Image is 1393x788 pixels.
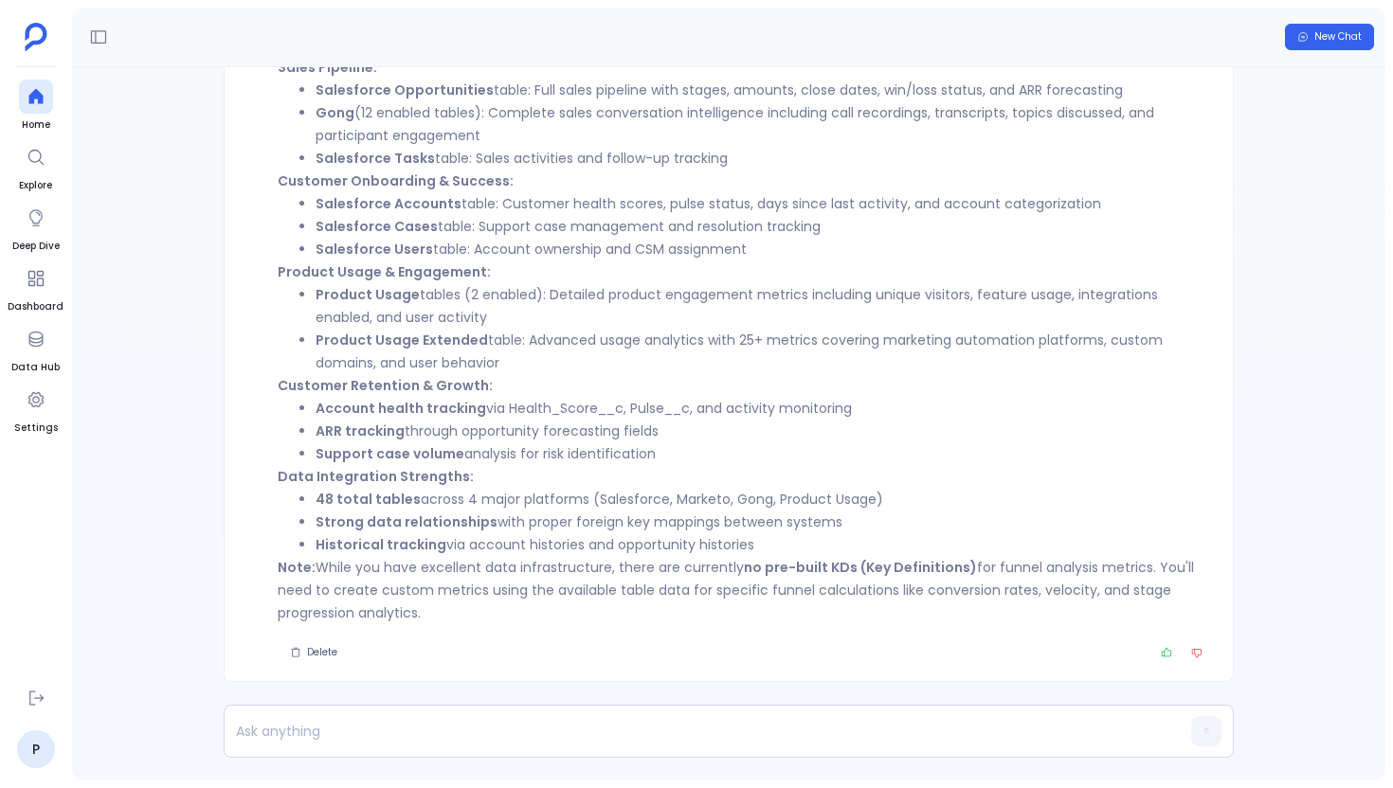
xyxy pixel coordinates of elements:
strong: Customer Onboarding & Success: [278,171,514,190]
li: through opportunity forecasting fields [316,420,1210,442]
a: Dashboard [8,261,63,314]
strong: Salesforce Accounts [316,194,461,213]
a: P [17,730,55,768]
strong: no pre-built KDs (Key Definitions) [744,558,977,577]
li: with proper foreign key mappings between systems [316,510,1210,533]
li: table: Customer health scores, pulse status, days since last activity, and account categorization [316,192,1210,215]
p: While you have excellent data infrastructure, there are currently for funnel analysis metrics. Yo... [278,556,1210,624]
span: Deep Dive [12,239,60,254]
img: petavue logo [25,23,47,51]
a: Deep Dive [12,201,60,254]
span: Settings [14,421,58,436]
li: via Health_Score__c, Pulse__c, and activity monitoring [316,397,1210,420]
li: table: Full sales pipeline with stages, amounts, close dates, win/loss status, and ARR forecasting [316,79,1210,101]
a: Data Hub [11,322,60,375]
li: table: Support case management and resolution tracking [316,215,1210,238]
strong: Salesforce Tasks [316,149,435,168]
span: New Chat [1314,30,1362,44]
button: New Chat [1285,24,1374,50]
li: table: Account ownership and CSM assignment [316,238,1210,260]
strong: Salesforce Opportunities [316,81,494,99]
li: table: Advanced usage analytics with 25+ metrics covering marketing automation platforms, custom ... [316,329,1210,374]
span: Explore [19,178,53,193]
strong: Data Integration Strengths: [278,467,474,486]
span: Home [19,117,53,133]
li: table: Sales activities and follow-up tracking [316,147,1210,170]
strong: Account health tracking [316,399,486,418]
strong: Product Usage & Engagement: [278,262,491,281]
strong: Sales Pipeline: [278,58,377,77]
li: tables (2 enabled): Detailed product engagement metrics including unique visitors, feature usage,... [316,283,1210,329]
span: Dashboard [8,299,63,314]
li: via account histories and opportunity histories [316,533,1210,556]
li: across 4 major platforms (Salesforce, Marketo, Gong, Product Usage) [316,488,1210,510]
strong: Customer Retention & Growth: [278,376,493,395]
li: analysis for risk identification [316,442,1210,465]
button: Delete [278,639,350,666]
strong: Salesforce Cases [316,217,438,236]
strong: Support case volume [316,444,464,463]
strong: Gong [316,103,354,122]
strong: Salesforce Users [316,240,433,259]
strong: Note: [278,558,316,577]
li: (12 enabled tables): Complete sales conversation intelligence including call recordings, transcri... [316,101,1210,147]
span: Delete [307,646,337,659]
a: Home [19,80,53,133]
strong: Product Usage [316,285,420,304]
a: Explore [19,140,53,193]
span: Data Hub [11,360,60,375]
strong: Product Usage Extended [316,331,488,349]
strong: ARR tracking [316,421,405,440]
strong: 48 total tables [316,490,421,509]
strong: Strong data relationships [316,512,497,531]
a: Settings [14,383,58,436]
strong: Historical tracking [316,535,446,554]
